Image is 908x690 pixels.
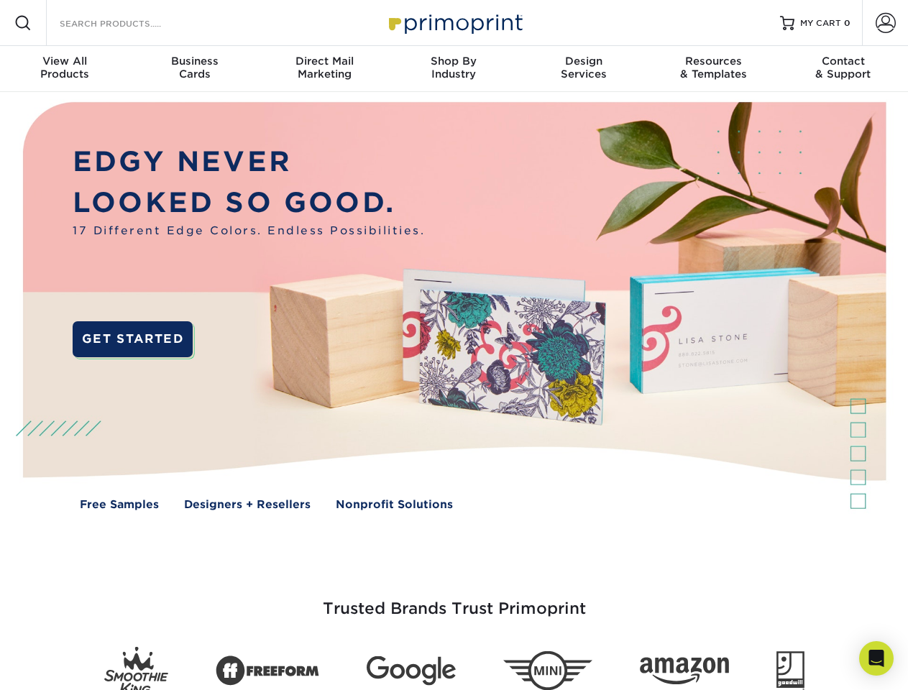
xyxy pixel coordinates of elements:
span: MY CART [800,17,841,29]
span: 0 [844,18,850,28]
img: Goodwill [776,651,804,690]
img: Amazon [640,658,729,685]
span: Contact [779,55,908,68]
span: Business [129,55,259,68]
span: Resources [648,55,778,68]
a: Direct MailMarketing [260,46,389,92]
h3: Trusted Brands Trust Primoprint [34,565,875,635]
span: 17 Different Edge Colors. Endless Possibilities. [73,223,425,239]
p: LOOKED SO GOOD. [73,183,425,224]
a: Free Samples [80,497,159,513]
a: Resources& Templates [648,46,778,92]
div: & Templates [648,55,778,80]
div: Marketing [260,55,389,80]
div: & Support [779,55,908,80]
input: SEARCH PRODUCTS..... [58,14,198,32]
p: EDGY NEVER [73,142,425,183]
a: DesignServices [519,46,648,92]
span: Direct Mail [260,55,389,68]
iframe: Google Customer Reviews [4,646,122,685]
a: Contact& Support [779,46,908,92]
img: Primoprint [382,7,526,38]
a: BusinessCards [129,46,259,92]
a: Nonprofit Solutions [336,497,453,513]
span: Design [519,55,648,68]
a: Designers + Resellers [184,497,311,513]
div: Open Intercom Messenger [859,641,894,676]
a: GET STARTED [73,321,193,357]
span: Shop By [389,55,518,68]
div: Services [519,55,648,80]
img: Google [367,656,456,686]
a: Shop ByIndustry [389,46,518,92]
div: Industry [389,55,518,80]
div: Cards [129,55,259,80]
